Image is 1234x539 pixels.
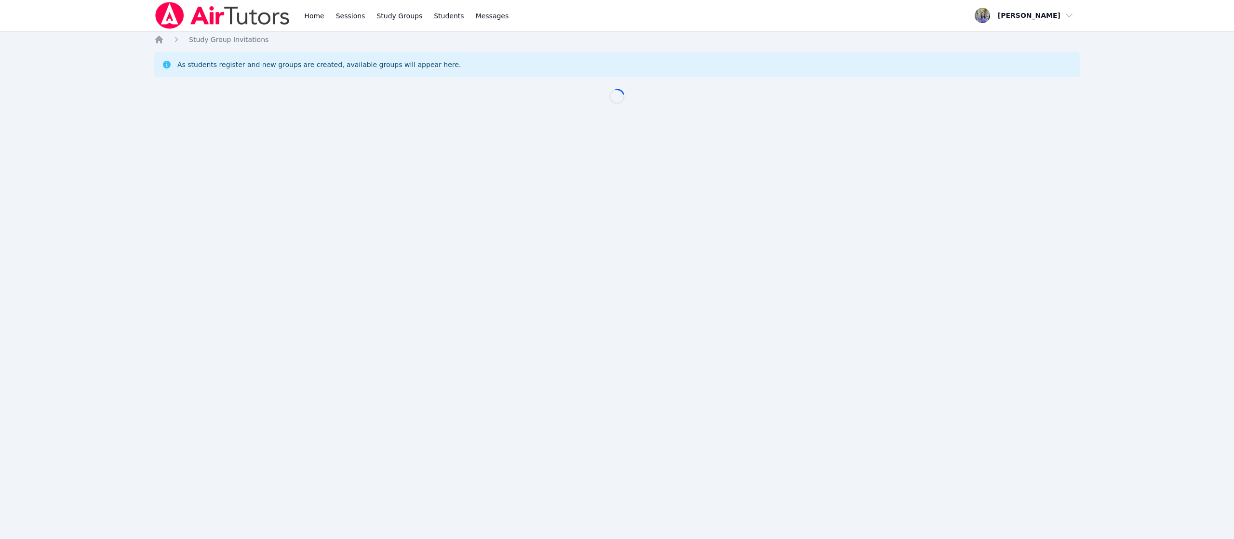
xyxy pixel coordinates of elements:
[154,35,1080,44] nav: Breadcrumb
[189,35,268,44] a: Study Group Invitations
[154,2,291,29] img: Air Tutors
[177,60,461,69] div: As students register and new groups are created, available groups will appear here.
[476,11,509,21] span: Messages
[189,36,268,43] span: Study Group Invitations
